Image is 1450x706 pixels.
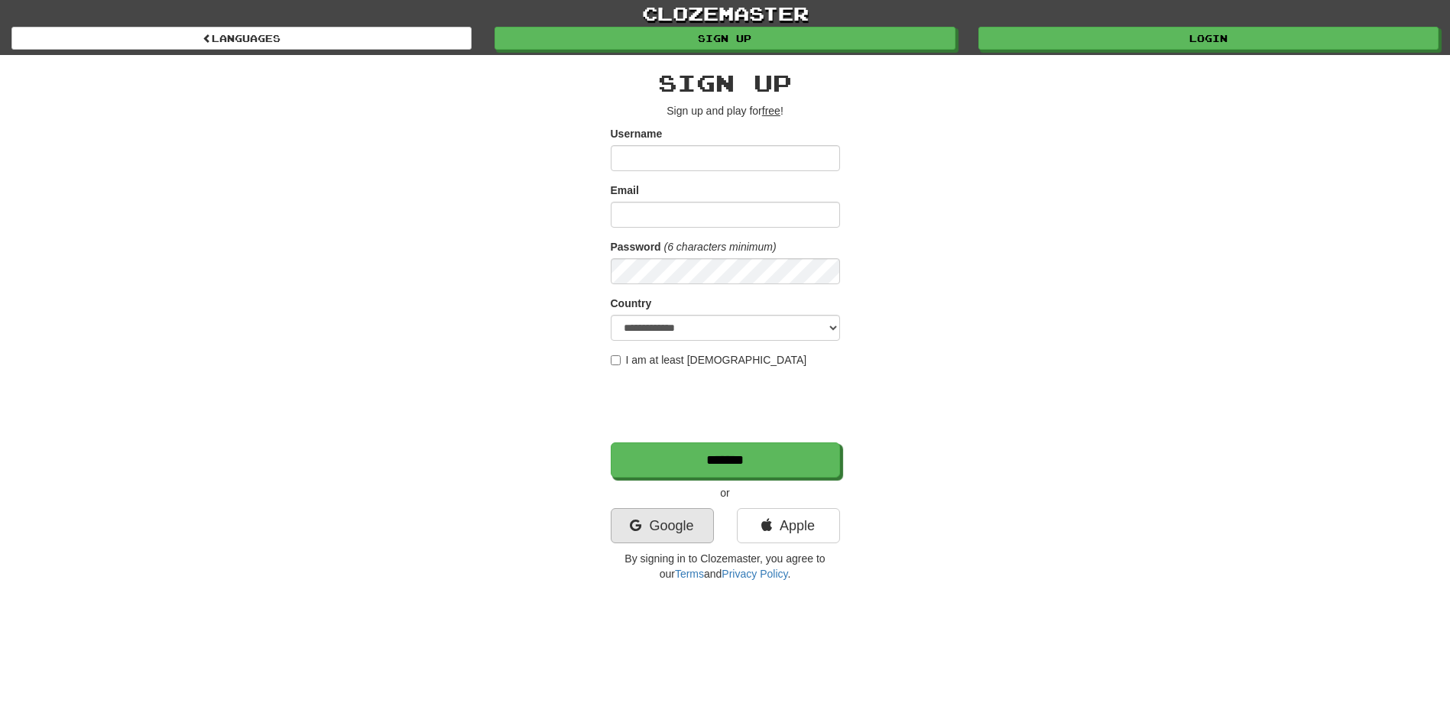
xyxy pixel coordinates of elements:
a: Terms [675,568,704,580]
em: (6 characters minimum) [664,241,777,253]
label: Password [611,239,661,254]
p: Sign up and play for ! [611,103,840,118]
h2: Sign up [611,70,840,96]
label: Country [611,296,652,311]
p: By signing in to Clozemaster, you agree to our and . [611,551,840,581]
label: Email [611,183,639,198]
label: Username [611,126,663,141]
a: Sign up [495,27,955,50]
iframe: reCAPTCHA [611,375,843,435]
u: free [762,105,780,117]
a: Privacy Policy [722,568,787,580]
input: I am at least [DEMOGRAPHIC_DATA] [611,355,621,365]
a: Google [611,508,714,543]
label: I am at least [DEMOGRAPHIC_DATA] [611,352,807,368]
p: or [611,485,840,500]
a: Languages [11,27,472,50]
a: Apple [737,508,840,543]
a: Login [978,27,1439,50]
